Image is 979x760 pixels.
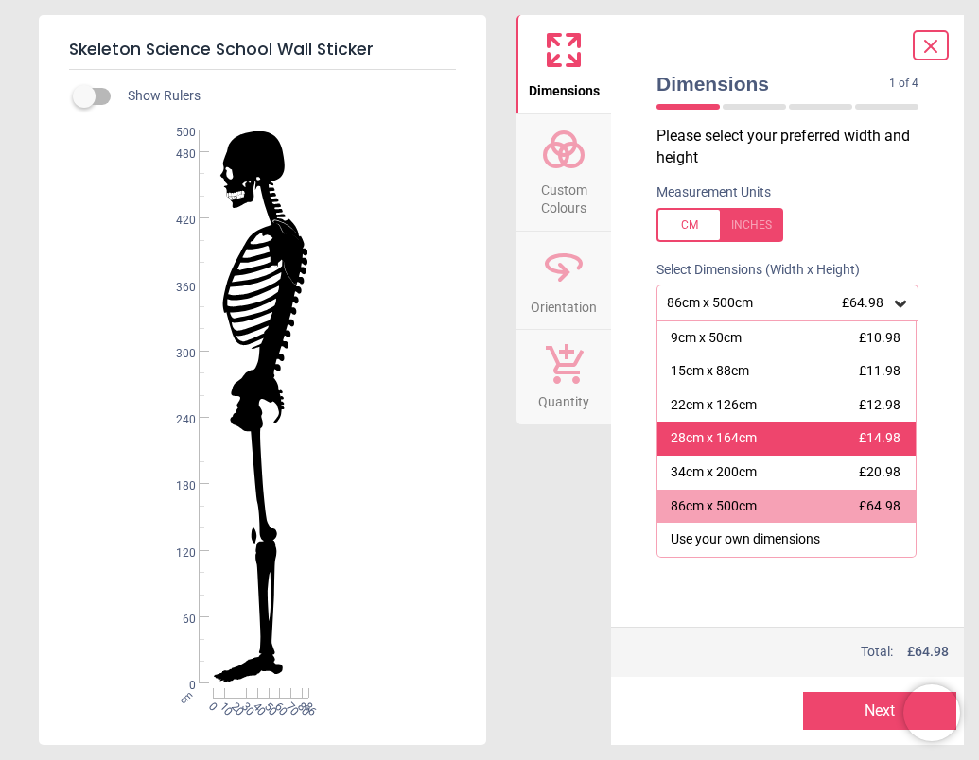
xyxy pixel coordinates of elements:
[516,114,611,231] button: Custom Colours
[84,85,486,108] div: Show Rulers
[671,429,757,448] div: 28cm x 164cm
[160,213,196,229] span: 420
[656,183,771,202] label: Measurement Units
[915,644,949,659] span: 64.98
[907,643,949,662] span: £
[803,692,957,730] button: Next
[516,15,611,113] button: Dimensions
[842,295,883,310] span: £64.98
[671,463,757,482] div: 34cm x 200cm
[160,412,196,428] span: 240
[160,545,196,561] span: 120
[293,700,306,712] span: 80
[300,700,312,712] span: 86
[859,498,900,513] span: £64.98
[516,330,611,424] button: Quantity
[656,126,934,168] p: Please select your preferred width and height
[671,362,749,381] div: 15cm x 88cm
[529,73,600,101] span: Dimensions
[671,530,820,549] div: Use your own dimensions
[656,70,889,97] span: Dimensions
[859,330,900,345] span: £10.98
[178,689,195,706] span: cm
[237,700,250,712] span: 30
[518,172,609,218] span: Custom Colours
[282,700,294,712] span: 70
[859,397,900,412] span: £12.98
[249,700,261,712] span: 40
[216,700,228,712] span: 10
[160,678,196,694] span: 0
[69,30,456,70] h5: Skeleton Science School Wall Sticker
[859,464,900,479] span: £20.98
[538,384,589,412] span: Quantity
[260,700,272,712] span: 50
[671,497,757,516] div: 86cm x 500cm
[641,261,860,280] label: Select Dimensions (Width x Height)
[671,396,757,415] div: 22cm x 126cm
[204,700,217,712] span: 0
[516,232,611,330] button: Orientation
[531,289,597,318] span: Orientation
[859,430,900,445] span: £14.98
[160,125,196,141] span: 500
[903,684,960,741] iframe: Brevo live chat
[160,346,196,362] span: 300
[665,295,891,311] div: 86cm x 500cm
[671,329,742,348] div: 9cm x 50cm
[160,612,196,628] span: 60
[859,363,900,378] span: £11.98
[889,76,918,92] span: 1 of 4
[160,478,196,494] span: 180
[271,700,283,712] span: 60
[160,147,196,163] span: 480
[655,643,949,662] div: Total:
[160,280,196,296] span: 360
[227,700,239,712] span: 20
